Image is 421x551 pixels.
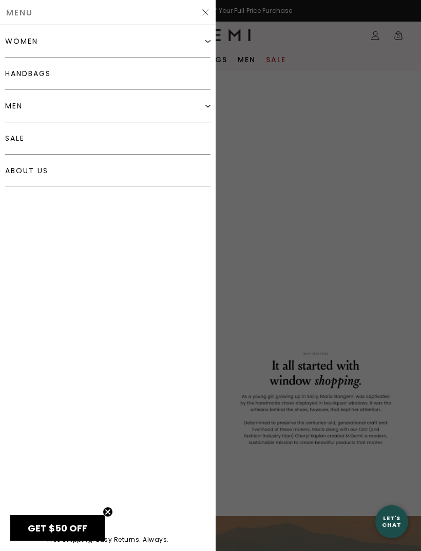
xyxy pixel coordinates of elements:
span: GET $50 OFF [28,522,87,535]
a: about us [5,155,210,187]
img: Hide Slider [201,8,209,16]
a: handbags [5,58,210,90]
div: women [5,37,38,45]
button: Close teaser [103,507,113,517]
img: Expand [205,39,210,44]
div: GET $50 OFFClose teaser [10,515,105,541]
img: Expand [205,103,210,108]
div: Let's Chat [375,515,408,528]
a: sale [5,122,210,155]
span: Menu [6,9,33,16]
div: men [5,102,23,110]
